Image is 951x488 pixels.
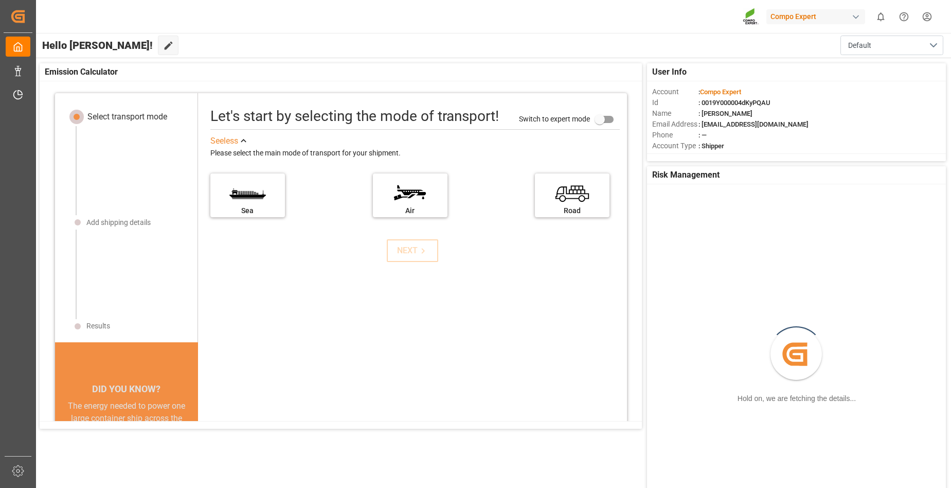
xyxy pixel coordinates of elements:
[698,110,752,117] span: : [PERSON_NAME]
[55,400,69,486] button: previous slide / item
[216,205,280,216] div: Sea
[869,5,892,28] button: show 0 new notifications
[698,131,707,139] span: : —
[86,321,110,332] div: Results
[766,7,869,26] button: Compo Expert
[698,120,809,128] span: : [EMAIL_ADDRESS][DOMAIN_NAME]
[892,5,916,28] button: Help Center
[184,400,198,486] button: next slide / item
[766,9,865,24] div: Compo Expert
[840,36,943,55] button: open menu
[55,378,198,400] div: DID YOU KNOW?
[738,393,856,404] div: Hold on, we are fetching the details...
[378,205,442,216] div: Air
[86,217,151,228] div: Add shipping details
[210,135,238,147] div: See less
[698,88,741,96] span: :
[848,40,871,51] span: Default
[652,108,698,119] span: Name
[698,142,724,150] span: : Shipper
[210,106,499,127] div: Let's start by selecting the mode of transport!
[42,36,153,55] span: Hello [PERSON_NAME]!
[700,88,741,96] span: Compo Expert
[45,66,118,78] span: Emission Calculator
[210,147,620,160] div: Please select the main mode of transport for your shipment.
[652,169,720,181] span: Risk Management
[652,141,698,151] span: Account Type
[652,66,687,78] span: User Info
[652,119,698,130] span: Email Address
[397,245,428,257] div: NEXT
[87,111,167,123] div: Select transport mode
[519,114,590,123] span: Switch to expert mode
[67,400,186,474] div: The energy needed to power one large container ship across the ocean in a single day is the same ...
[540,205,604,216] div: Road
[652,130,698,141] span: Phone
[652,97,698,108] span: Id
[698,99,770,107] span: : 0019Y000004dKyPQAU
[652,86,698,97] span: Account
[387,239,438,262] button: NEXT
[743,8,759,26] img: Screenshot%202023-09-29%20at%2010.02.21.png_1712312052.png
